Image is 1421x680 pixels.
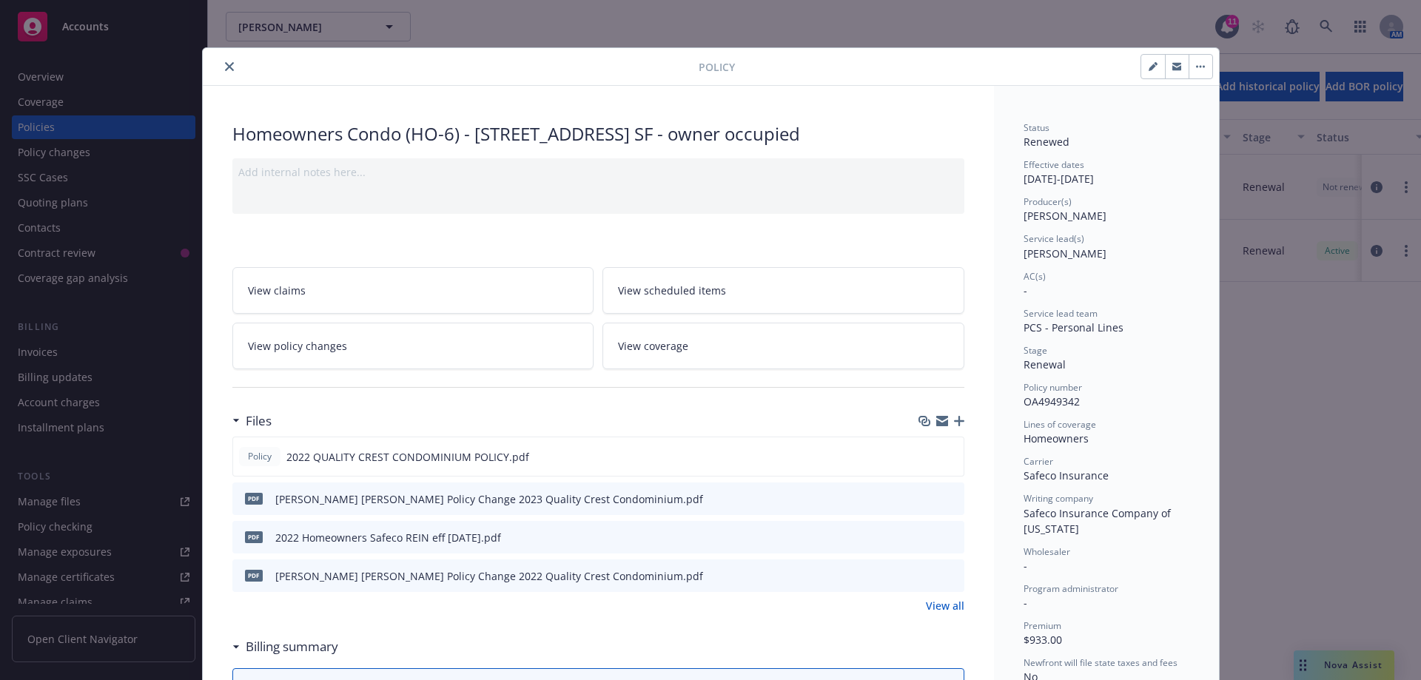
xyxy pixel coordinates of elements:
span: Safeco Insurance Company of [US_STATE] [1024,506,1174,536]
a: View all [926,598,964,613]
h3: Files [246,411,272,431]
span: PCS - Personal Lines [1024,320,1123,334]
button: download file [921,491,933,507]
span: Premium [1024,619,1061,632]
button: preview file [944,449,958,465]
div: [PERSON_NAME] [PERSON_NAME] Policy Change 2023 Quality Crest Condominium.pdf [275,491,703,507]
a: View scheduled items [602,267,964,314]
span: Lines of coverage [1024,418,1096,431]
span: - [1024,283,1027,297]
span: pdf [245,570,263,581]
span: View claims [248,283,306,298]
span: [PERSON_NAME] [1024,209,1106,223]
span: Service lead team [1024,307,1098,320]
a: View coverage [602,323,964,369]
span: View scheduled items [618,283,726,298]
span: Stage [1024,344,1047,357]
span: Safeco Insurance [1024,468,1109,482]
div: Homeowners Condo (HO-6) - [STREET_ADDRESS] SF - owner occupied [232,121,964,147]
div: Files [232,411,272,431]
span: Policy [245,450,275,463]
div: 2022 Homeowners Safeco REIN eff [DATE].pdf [275,530,501,545]
span: View policy changes [248,338,347,354]
button: preview file [945,491,958,507]
button: preview file [945,568,958,584]
button: download file [921,568,933,584]
span: 2022 QUALITY CREST CONDOMINIUM POLICY.pdf [286,449,529,465]
button: download file [921,449,933,465]
a: View policy changes [232,323,594,369]
span: - [1024,596,1027,610]
a: View claims [232,267,594,314]
span: Policy [699,59,735,75]
div: Billing summary [232,637,338,656]
h3: Billing summary [246,637,338,656]
span: Writing company [1024,492,1093,505]
span: AC(s) [1024,270,1046,283]
span: Producer(s) [1024,195,1072,208]
span: Program administrator [1024,582,1118,595]
span: - [1024,559,1027,573]
span: Renewed [1024,135,1069,149]
button: download file [921,530,933,545]
div: Homeowners [1024,431,1189,446]
span: Carrier [1024,455,1053,468]
span: Service lead(s) [1024,232,1084,245]
span: Wholesaler [1024,545,1070,558]
div: Add internal notes here... [238,164,958,180]
span: View coverage [618,338,688,354]
span: OA4949342 [1024,394,1080,408]
span: [PERSON_NAME] [1024,246,1106,260]
span: Newfront will file state taxes and fees [1024,656,1178,669]
button: close [221,58,238,75]
span: Policy number [1024,381,1082,394]
span: pdf [245,531,263,542]
div: [DATE] - [DATE] [1024,158,1189,186]
span: Status [1024,121,1049,134]
div: [PERSON_NAME] [PERSON_NAME] Policy Change 2022 Quality Crest Condominium.pdf [275,568,703,584]
span: $933.00 [1024,633,1062,647]
span: pdf [245,493,263,504]
button: preview file [945,530,958,545]
span: Effective dates [1024,158,1084,171]
span: Renewal [1024,357,1066,371]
